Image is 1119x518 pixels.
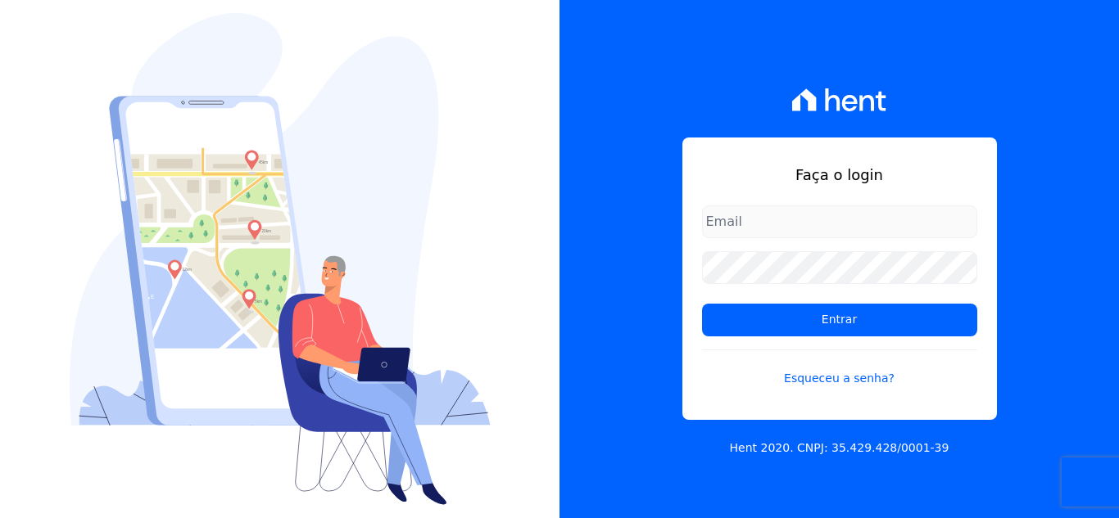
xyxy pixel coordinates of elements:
h1: Faça o login [702,164,977,186]
a: Esqueceu a senha? [702,349,977,387]
img: Login [70,13,491,505]
input: Email [702,205,977,238]
p: Hent 2020. CNPJ: 35.429.428/0001-39 [730,439,949,457]
input: Entrar [702,304,977,336]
